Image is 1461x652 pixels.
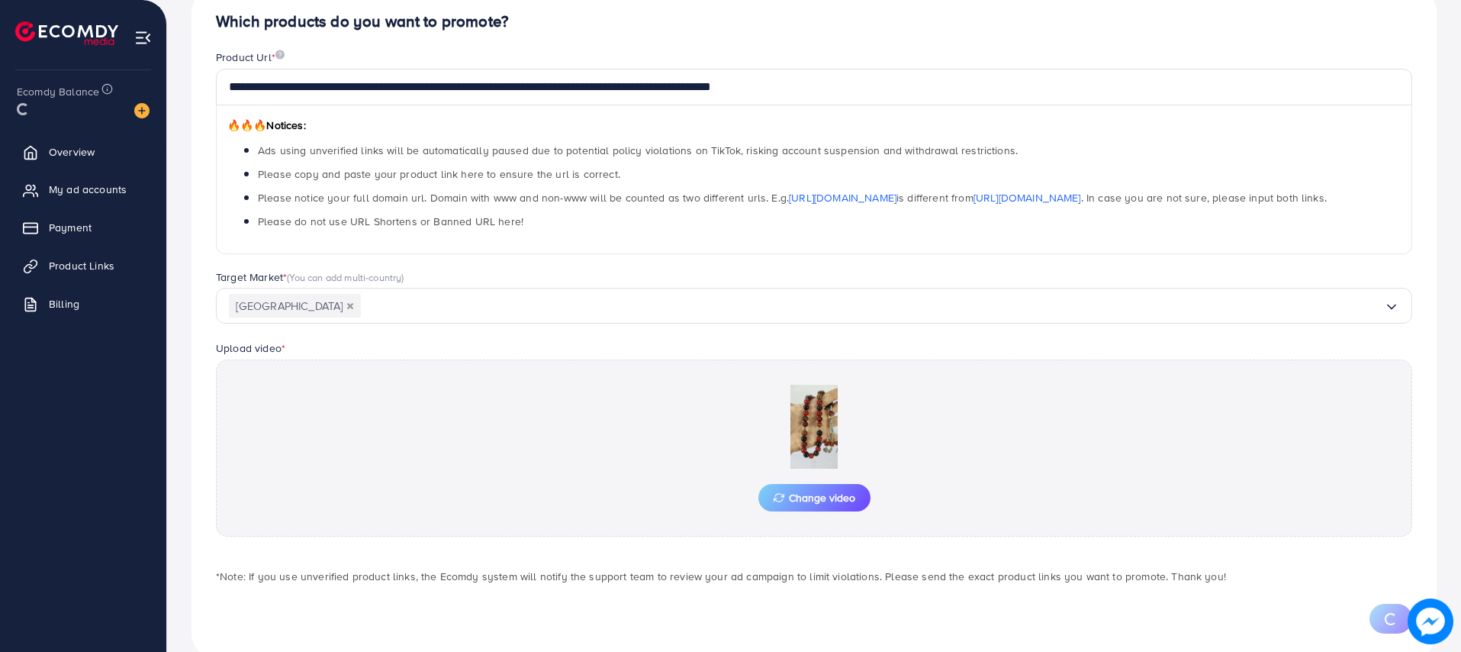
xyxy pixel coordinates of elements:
label: Upload video [216,341,285,356]
input: Search for option [361,294,1384,318]
span: My ad accounts [49,182,127,197]
img: Preview Image [738,385,890,469]
a: My ad accounts [11,174,155,205]
span: Please do not use URL Shortens or Banned URL here! [258,214,523,229]
a: Overview [11,137,155,167]
span: (You can add multi-country) [287,270,404,284]
span: Ads using unverified links will be automatically paused due to potential policy violations on Tik... [258,143,1018,158]
div: Search for option [216,288,1412,324]
span: Change video [774,492,855,503]
img: image [134,103,150,118]
img: logo [15,21,118,45]
img: image [275,50,285,60]
img: image [1408,599,1453,644]
a: Payment [11,212,155,243]
span: Billing [49,296,79,311]
span: Notices: [227,118,306,133]
h4: Which products do you want to promote? [216,12,1412,31]
span: 🔥🔥🔥 [227,118,266,133]
a: [URL][DOMAIN_NAME] [973,190,1081,205]
span: Please notice your full domain url. Domain with www and non-www will be counted as two different ... [258,190,1327,205]
span: Product Links [49,258,114,273]
span: Ecomdy Balance [17,84,99,99]
label: Target Market [216,270,404,285]
button: Change video [758,484,870,512]
span: Overview [49,144,95,160]
a: Billing [11,289,155,319]
span: [GEOGRAPHIC_DATA] [229,294,361,318]
span: Payment [49,220,92,235]
a: [URL][DOMAIN_NAME] [789,190,896,205]
p: *Note: If you use unverified product links, the Ecomdy system will notify the support team to rev... [216,567,1412,586]
label: Product Url [216,50,285,65]
span: Please copy and paste your product link here to ensure the url is correct. [258,166,620,182]
img: menu [134,29,152,47]
a: Product Links [11,250,155,281]
button: Deselect Pakistan [346,302,354,310]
